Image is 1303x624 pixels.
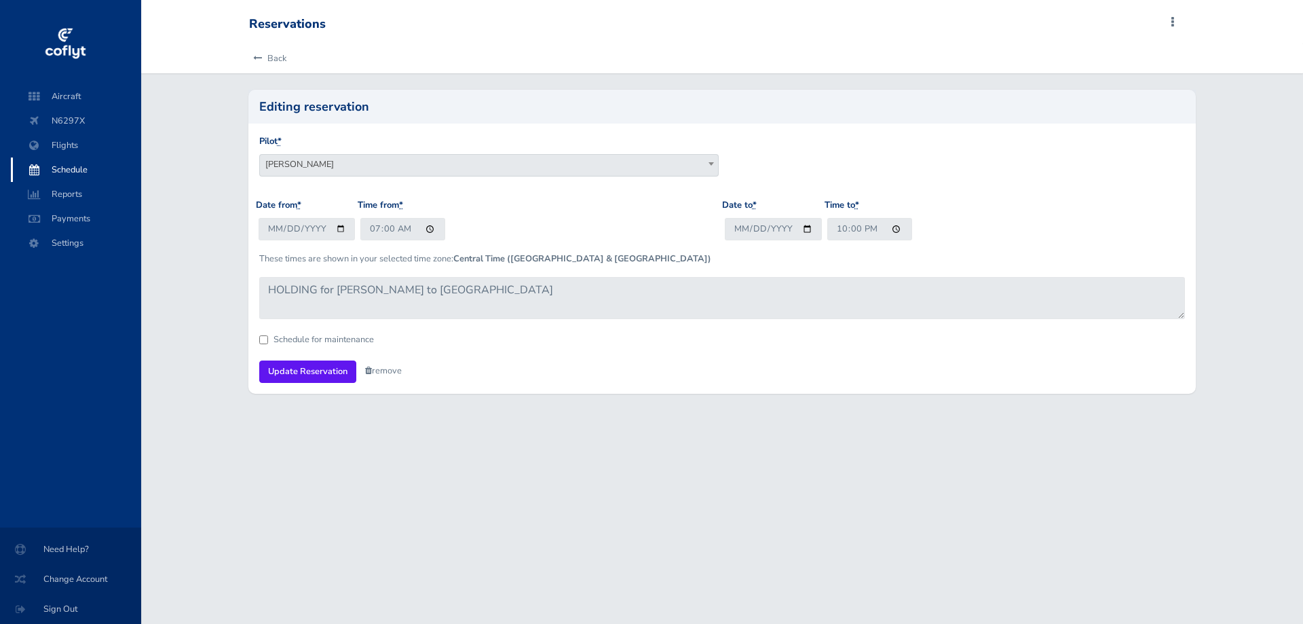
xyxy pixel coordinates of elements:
abbr: required [399,199,403,211]
b: Central Time ([GEOGRAPHIC_DATA] & [GEOGRAPHIC_DATA]) [453,253,711,265]
label: Date to [722,198,757,213]
abbr: required [855,199,859,211]
label: Time to [825,198,859,213]
span: Payments [24,206,128,231]
label: Time from [358,198,403,213]
input: Update Reservation [259,361,356,383]
span: Settings [24,231,128,255]
label: Schedule for maintenance [273,335,374,344]
span: Matthew Hartsfield [260,155,718,174]
p: These times are shown in your selected time zone: [259,252,1186,265]
span: Flights [24,133,128,158]
abbr: required [297,199,301,211]
span: Need Help? [16,537,125,562]
span: Reports [24,182,128,206]
label: Pilot [259,134,282,149]
span: N6297X [24,109,128,133]
span: Aircraft [24,84,128,109]
span: Sign Out [16,597,125,621]
div: Reservations [249,17,326,32]
abbr: required [278,135,282,147]
span: Schedule [24,158,128,182]
span: Matthew Hartsfield [259,154,719,177]
label: Date from [256,198,301,213]
a: remove [365,365,402,377]
abbr: required [753,199,757,211]
a: Back [249,43,286,73]
span: Change Account [16,567,125,591]
h2: Editing reservation [259,100,1186,113]
img: coflyt logo [43,24,88,65]
textarea: HOLDING for [PERSON_NAME] to [GEOGRAPHIC_DATA] [259,277,1186,319]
